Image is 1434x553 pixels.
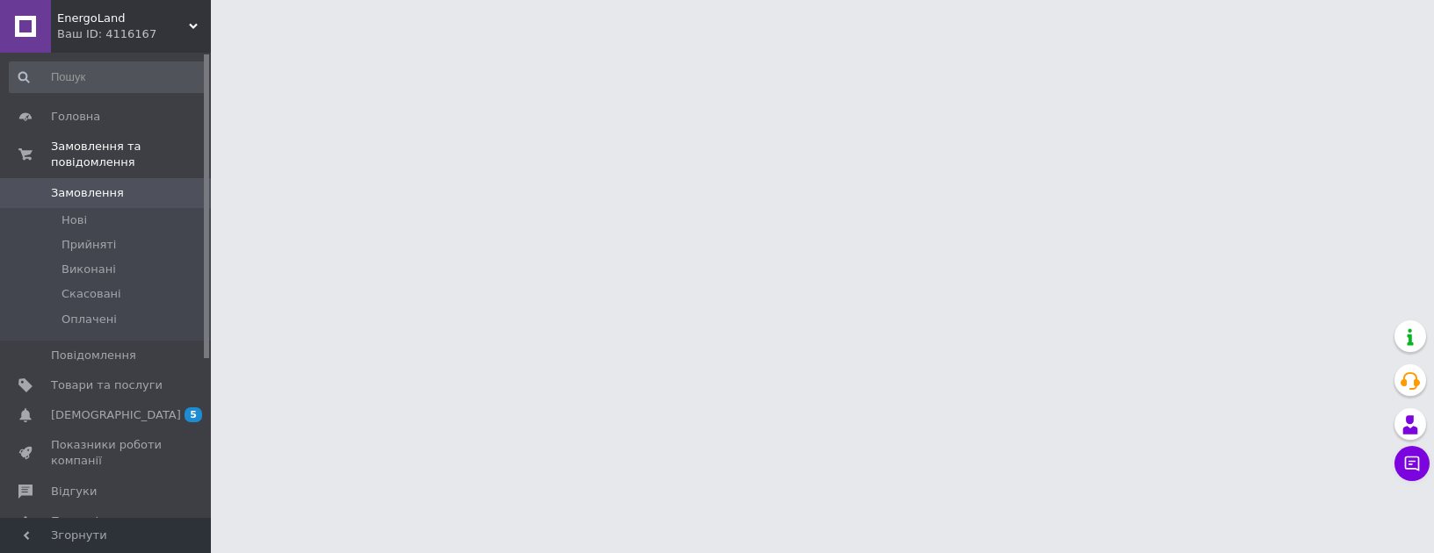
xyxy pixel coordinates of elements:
[62,286,121,302] span: Скасовані
[57,26,211,42] div: Ваш ID: 4116167
[51,513,98,529] span: Покупці
[51,139,211,170] span: Замовлення та повідомлення
[62,262,116,277] span: Виконані
[51,377,163,393] span: Товари та послуги
[62,237,116,253] span: Прийняті
[51,109,100,125] span: Головна
[51,407,181,423] span: [DEMOGRAPHIC_DATA]
[62,212,87,228] span: Нові
[9,61,207,93] input: Пошук
[51,185,124,201] span: Замовлення
[51,348,136,363] span: Повідомлення
[1394,446,1430,481] button: Чат з покупцем
[57,11,189,26] span: EnergoLand
[62,312,117,327] span: Оплачені
[51,437,163,469] span: Показники роботи компанії
[185,407,202,422] span: 5
[51,484,97,499] span: Відгуки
